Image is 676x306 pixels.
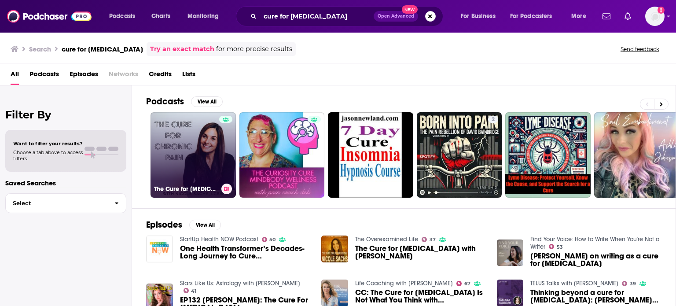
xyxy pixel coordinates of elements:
[321,236,348,262] img: The Cure for Chronic Pain with Nicole Sachs
[154,185,218,193] h3: The Cure for [MEDICAL_DATA] with [PERSON_NAME], LCSW
[187,10,219,22] span: Monitoring
[29,67,59,85] a: Podcasts
[492,115,495,124] span: 2
[5,108,126,121] h2: Filter By
[109,10,135,22] span: Podcasts
[557,245,563,249] span: 53
[497,240,524,266] img: Nicole Sachs on writing as a cure for chronic pain
[645,7,665,26] span: Logged in as NickG
[456,281,470,286] a: 67
[244,6,452,26] div: Search podcasts, credits, & more...
[461,10,496,22] span: For Business
[182,67,195,85] a: Lists
[599,9,614,24] a: Show notifications dropdown
[510,10,552,22] span: For Podcasters
[181,9,230,23] button: open menu
[5,179,126,187] p: Saved Searches
[530,280,618,287] a: TELUS Talks with Tamara Taggart
[146,219,221,230] a: EpisodesView All
[146,219,182,230] h2: Episodes
[29,45,51,53] h3: Search
[180,236,258,243] a: StartUp Health NOW Podcast
[464,282,470,286] span: 67
[630,282,636,286] span: 39
[430,238,436,242] span: 37
[355,245,486,260] a: The Cure for Chronic Pain with Nicole Sachs
[151,10,170,22] span: Charts
[262,237,276,242] a: 50
[149,67,172,85] a: Credits
[180,280,300,287] a: Stars Like Us: Astrology with Aliza Kelly
[530,289,661,304] span: Thinking beyond a cure for [MEDICAL_DATA]: [PERSON_NAME] and [PERSON_NAME]
[62,45,143,53] h3: cure for [MEDICAL_DATA]
[658,7,665,14] svg: Add a profile image
[70,67,98,85] a: Episodes
[417,112,502,198] a: 2
[355,289,486,304] a: CC: The Cure for Chronic Pain Is Not What You Think with Nicole Sachs
[13,140,83,147] span: Want to filter your results?
[402,5,418,14] span: New
[378,14,414,18] span: Open Advanced
[6,200,107,206] span: Select
[216,44,292,54] span: for more precise results
[146,96,184,107] h2: Podcasts
[455,9,507,23] button: open menu
[530,289,661,304] a: Thinking beyond a cure for chronic pain: Kara Stanley and Simon Paradis
[189,220,221,230] button: View All
[146,236,173,262] img: One Health Transformer’s Decades-Long Journey to Cure Chronic Pain
[109,67,138,85] span: Networks
[565,9,597,23] button: open menu
[504,9,565,23] button: open menu
[530,252,661,267] span: [PERSON_NAME] on writing as a cure for [MEDICAL_DATA]
[150,44,214,54] a: Try an exact match
[621,9,635,24] a: Show notifications dropdown
[622,281,636,286] a: 39
[146,96,223,107] a: PodcastsView All
[146,9,176,23] a: Charts
[355,236,418,243] a: The Overexamined Life
[180,245,311,260] a: One Health Transformer’s Decades-Long Journey to Cure Chronic Pain
[13,149,83,162] span: Choose a tab above to access filters.
[269,238,276,242] span: 50
[151,112,236,198] a: The Cure for [MEDICAL_DATA] with [PERSON_NAME], LCSW
[103,9,147,23] button: open menu
[488,116,498,123] a: 2
[530,236,660,251] a: Find Your Voice: How to Write When You're Not a Writer
[355,245,486,260] span: The Cure for [MEDICAL_DATA] with [PERSON_NAME]
[645,7,665,26] button: Show profile menu
[5,193,126,213] button: Select
[374,11,418,22] button: Open AdvancedNew
[260,9,374,23] input: Search podcasts, credits, & more...
[11,67,19,85] a: All
[530,252,661,267] a: Nicole Sachs on writing as a cure for chronic pain
[645,7,665,26] img: User Profile
[618,45,662,53] button: Send feedback
[7,8,92,25] img: Podchaser - Follow, Share and Rate Podcasts
[184,288,197,293] a: 41
[191,96,223,107] button: View All
[180,245,311,260] span: One Health Transformer’s Decades-Long Journey to Cure [MEDICAL_DATA]
[422,237,436,242] a: 37
[191,289,196,293] span: 41
[355,280,453,287] a: Life Coaching with Christine Hassler
[355,289,486,304] span: CC: The Cure for [MEDICAL_DATA] Is Not What You Think with [PERSON_NAME]
[549,244,563,249] a: 53
[571,10,586,22] span: More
